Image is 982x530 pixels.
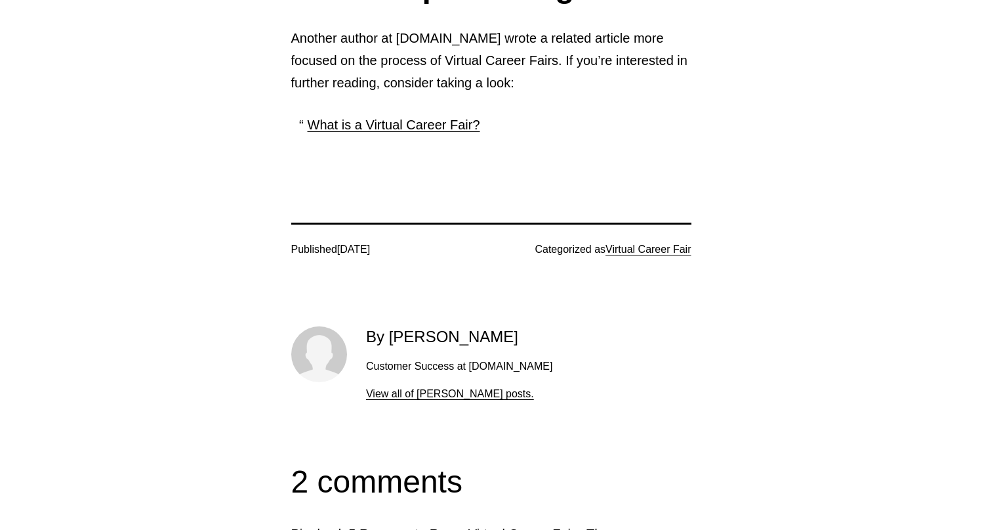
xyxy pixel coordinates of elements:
h2: By [PERSON_NAME] [366,328,518,345]
p: Customer Success at [DOMAIN_NAME] [366,357,553,375]
a: View all of [PERSON_NAME] posts. [366,388,534,399]
time: [DATE] [337,244,370,255]
span: Published [291,240,475,258]
p: Another author at [DOMAIN_NAME] wrote a related article more focused on the process of Virtual Ca... [291,27,691,94]
h2: 2 comments [291,462,691,502]
a: What is a Virtual Career Fair? [308,118,480,132]
a: Virtual Career Fair [605,244,691,255]
span: Categorized as [508,240,691,258]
